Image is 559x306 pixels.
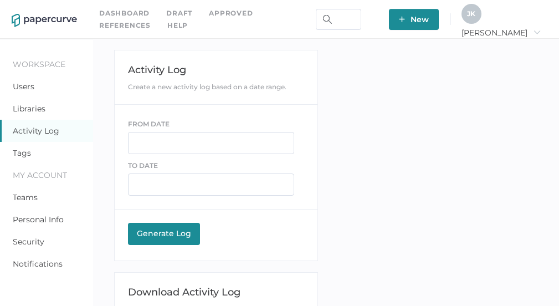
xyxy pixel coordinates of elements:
a: Notifications [13,259,63,269]
div: Generate Log [134,228,194,238]
a: Activity Log [13,126,59,136]
a: References [99,19,151,32]
img: papercurve-logo-colour.7244d18c.svg [12,14,77,27]
span: J K [467,9,475,18]
div: Create a new activity log based on a date range. [128,83,304,91]
a: Personal Info [13,215,64,225]
span: [PERSON_NAME] [461,28,541,38]
div: Activity Log [128,64,304,76]
span: New [399,9,429,30]
img: search.bf03fe8b.svg [323,15,332,24]
a: Tags [13,148,31,158]
span: TO DATE [128,161,158,170]
a: Security [13,237,44,247]
button: Generate Log [128,223,200,245]
input: Search Workspace [316,9,361,30]
a: Teams [13,192,38,202]
i: arrow_right [533,28,541,36]
img: plus-white.e19ec114.svg [399,16,405,22]
a: Libraries [13,104,45,114]
div: help [167,19,188,32]
a: Users [13,81,34,91]
button: New [389,9,439,30]
a: Approved [209,7,253,19]
span: FROM DATE [128,120,170,128]
a: Dashboard [99,7,150,19]
a: Draft [166,7,192,19]
div: Download Activity Log [128,286,304,298]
